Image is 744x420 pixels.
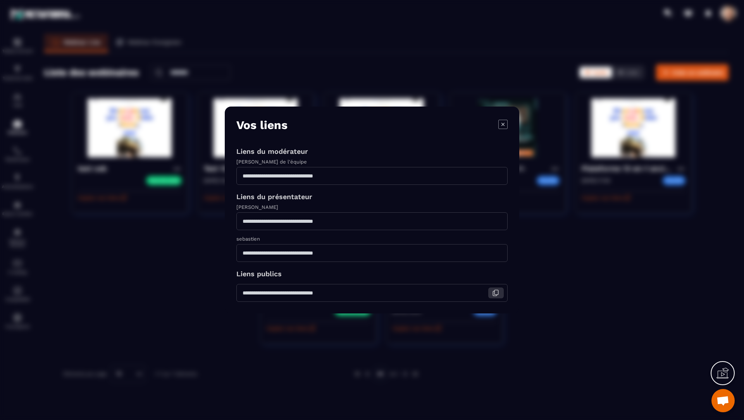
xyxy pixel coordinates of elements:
[236,118,288,132] p: Vos liens
[236,270,508,278] p: Liens publics
[236,236,260,242] label: sebastien
[236,147,508,155] p: Liens du modérateur
[236,193,508,201] p: Liens du présentateur
[236,159,307,165] label: [PERSON_NAME] de l'équipe
[711,389,735,412] a: Open chat
[236,204,278,210] label: [PERSON_NAME]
